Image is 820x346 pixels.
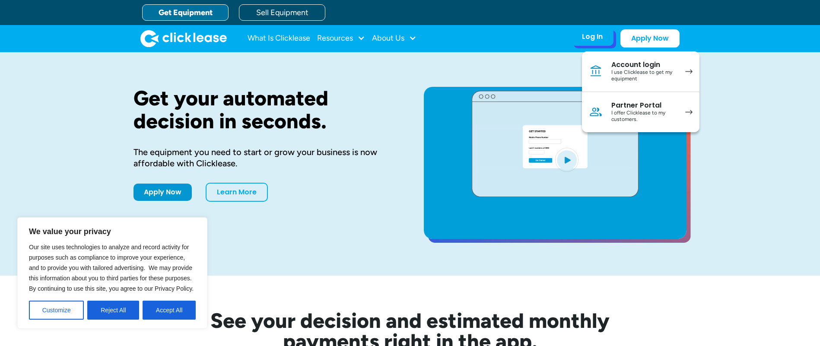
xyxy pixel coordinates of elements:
[685,69,693,74] img: arrow
[582,51,699,92] a: Account loginI use Clicklease to get my equipment
[206,183,268,202] a: Learn More
[620,29,680,48] a: Apply Now
[611,69,677,83] div: I use Clicklease to get my equipment
[133,87,396,133] h1: Get your automated decision in seconds.
[17,217,207,329] div: We value your privacy
[29,244,194,292] span: Our site uses technologies to analyze and record activity for purposes such as compliance to impr...
[87,301,139,320] button: Reject All
[29,301,84,320] button: Customize
[133,184,192,201] a: Apply Now
[142,4,229,21] a: Get Equipment
[143,301,196,320] button: Accept All
[248,30,310,47] a: What Is Clicklease
[317,30,365,47] div: Resources
[140,30,227,47] img: Clicklease logo
[611,101,677,110] div: Partner Portal
[555,148,578,172] img: Blue play button logo on a light blue circular background
[239,4,325,21] a: Sell Equipment
[685,110,693,114] img: arrow
[582,92,699,132] a: Partner PortalI offer Clicklease to my customers.
[589,105,603,119] img: Person icon
[133,146,396,169] div: The equipment you need to start or grow your business is now affordable with Clicklease.
[589,64,603,78] img: Bank icon
[372,30,416,47] div: About Us
[140,30,227,47] a: home
[582,32,603,41] div: Log In
[611,110,677,123] div: I offer Clicklease to my customers.
[582,51,699,132] nav: Log In
[424,87,687,239] a: open lightbox
[29,226,196,237] p: We value your privacy
[611,60,677,69] div: Account login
